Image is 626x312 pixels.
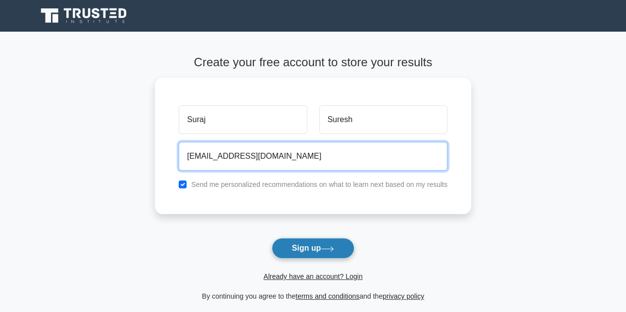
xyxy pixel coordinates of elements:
input: Email [179,142,447,171]
label: Send me personalized recommendations on what to learn next based on my results [191,180,447,188]
a: Already have an account? Login [263,272,362,280]
h4: Create your free account to store your results [155,55,471,70]
button: Sign up [272,238,355,259]
a: privacy policy [383,292,424,300]
a: terms and conditions [295,292,359,300]
input: Last name [319,105,447,134]
input: First name [179,105,307,134]
div: By continuing you agree to the and the [149,290,477,302]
